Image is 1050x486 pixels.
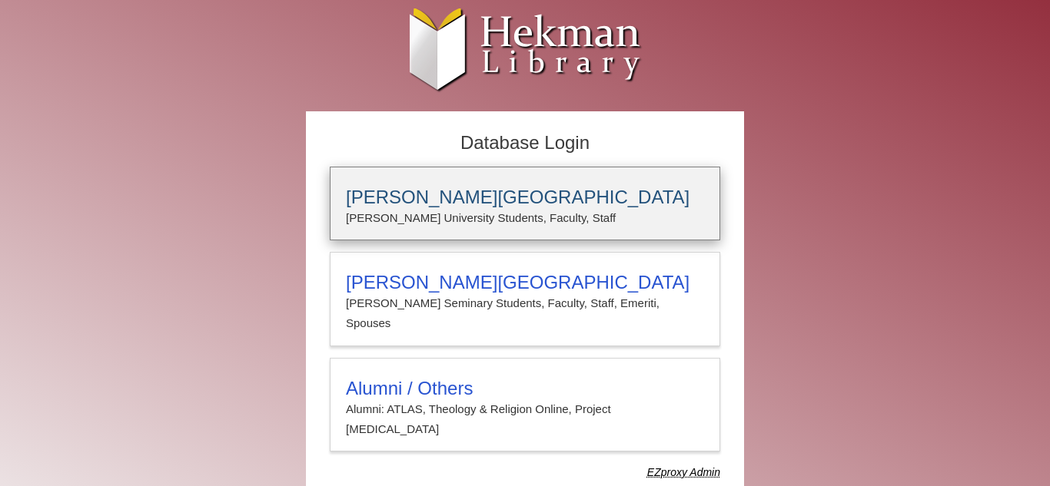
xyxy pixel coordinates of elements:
[647,466,720,478] dfn: Use Alumni login
[346,378,704,399] h3: Alumni / Others
[330,167,720,240] a: [PERSON_NAME][GEOGRAPHIC_DATA][PERSON_NAME] University Students, Faculty, Staff
[346,272,704,293] h3: [PERSON_NAME][GEOGRAPHIC_DATA]
[346,187,704,208] h3: [PERSON_NAME][GEOGRAPHIC_DATA]
[346,399,704,440] p: Alumni: ATLAS, Theology & Religion Online, Project [MEDICAL_DATA]
[346,293,704,334] p: [PERSON_NAME] Seminary Students, Faculty, Staff, Emeriti, Spouses
[330,252,720,346] a: [PERSON_NAME][GEOGRAPHIC_DATA][PERSON_NAME] Seminary Students, Faculty, Staff, Emeriti, Spouses
[346,378,704,440] summary: Alumni / OthersAlumni: ATLAS, Theology & Religion Online, Project [MEDICAL_DATA]
[346,208,704,228] p: [PERSON_NAME] University Students, Faculty, Staff
[322,127,728,159] h2: Database Login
